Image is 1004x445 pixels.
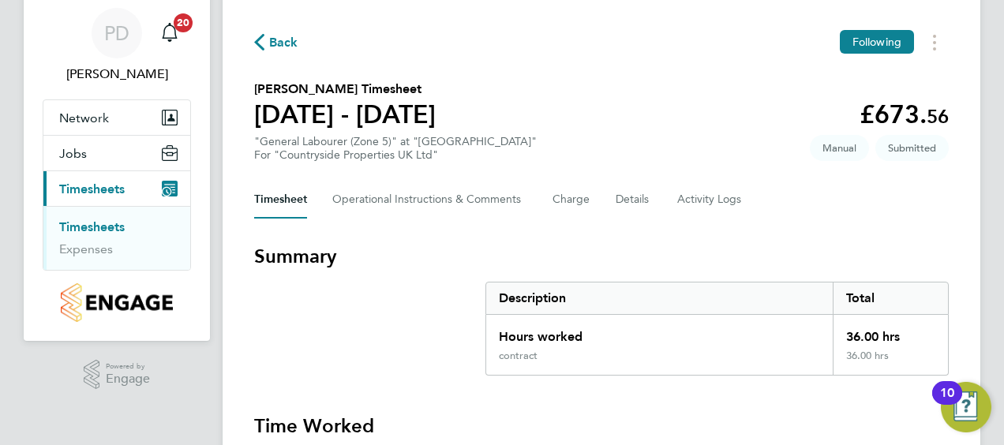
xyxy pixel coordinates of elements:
div: Summary [485,282,949,376]
div: Timesheets [43,206,190,270]
span: Network [59,110,109,125]
span: Engage [106,372,150,386]
button: Charge [553,181,590,219]
span: 20 [174,13,193,32]
span: Pete Darbyshire [43,65,191,84]
button: Activity Logs [677,181,744,219]
button: Timesheets [43,171,190,206]
button: Following [840,30,914,54]
button: Jobs [43,136,190,170]
div: "General Labourer (Zone 5)" at "[GEOGRAPHIC_DATA]" [254,135,537,162]
h3: Time Worked [254,413,949,439]
button: Back [254,32,298,52]
div: 36.00 hrs [833,315,948,350]
div: contract [499,350,538,362]
div: For "Countryside Properties UK Ltd" [254,148,537,162]
a: Powered byEngage [84,360,151,390]
a: Expenses [59,241,113,256]
h3: Summary [254,244,949,269]
button: Timesheets Menu [920,30,949,54]
button: Operational Instructions & Comments [332,181,527,219]
a: Timesheets [59,219,125,234]
div: Description [486,282,833,314]
div: 36.00 hrs [833,350,948,375]
div: Hours worked [486,315,833,350]
span: Jobs [59,146,87,161]
span: Back [269,33,298,52]
img: countryside-properties-logo-retina.png [61,283,172,322]
h1: [DATE] - [DATE] [254,99,436,130]
a: PD[PERSON_NAME] [43,8,191,84]
span: 56 [927,105,949,128]
a: Go to home page [43,283,191,322]
button: Open Resource Center, 10 new notifications [941,382,991,432]
button: Timesheet [254,181,307,219]
app-decimal: £673. [860,99,949,129]
span: Timesheets [59,181,125,196]
span: Following [852,35,901,49]
span: Powered by [106,360,150,373]
span: This timesheet is Submitted. [875,135,949,161]
button: Network [43,100,190,135]
span: This timesheet was manually created. [810,135,869,161]
h2: [PERSON_NAME] Timesheet [254,80,436,99]
button: Details [616,181,652,219]
a: 20 [154,8,185,58]
span: PD [104,23,129,43]
div: Total [833,282,948,314]
div: 10 [940,393,954,413]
